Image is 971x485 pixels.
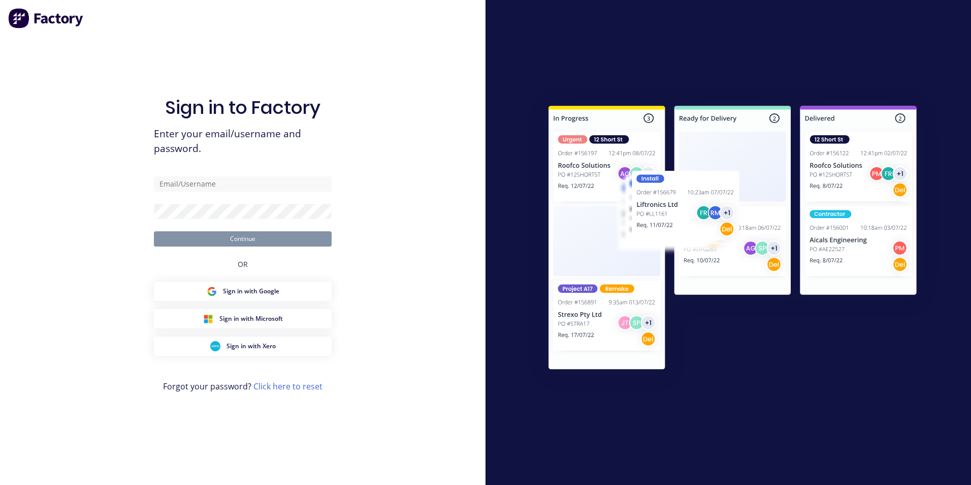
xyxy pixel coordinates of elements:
div: OR [238,247,248,282]
button: Continue [154,231,332,247]
a: Click here to reset [253,381,322,392]
span: Sign in with Google [223,287,279,296]
span: Sign in with Microsoft [219,314,283,323]
button: Xero Sign inSign in with Xero [154,337,332,356]
span: Forgot your password? [163,380,322,392]
img: Factory [8,8,84,28]
input: Email/Username [154,176,332,192]
img: Sign in [526,85,939,393]
img: Google Sign in [207,286,217,296]
button: Google Sign inSign in with Google [154,282,332,301]
img: Microsoft Sign in [203,314,213,324]
span: Enter your email/username and password. [154,127,332,156]
h1: Sign in to Factory [165,97,320,118]
img: Xero Sign in [210,341,220,351]
span: Sign in with Xero [226,342,276,351]
button: Microsoft Sign inSign in with Microsoft [154,309,332,328]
